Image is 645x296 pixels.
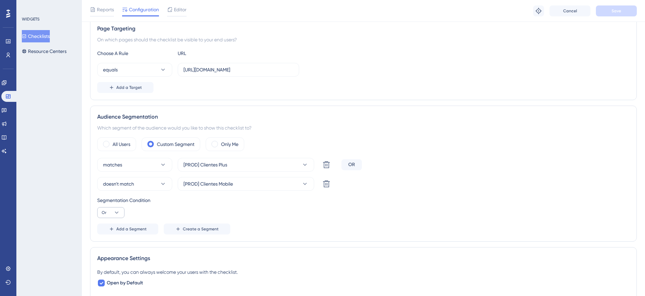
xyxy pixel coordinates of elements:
[178,49,253,57] div: URL
[97,207,124,218] button: Or
[97,224,158,234] button: Add a Segment
[97,268,630,276] div: By default, you can always welcome your users with the checklist.
[596,5,637,16] button: Save
[563,8,577,14] span: Cancel
[184,180,233,188] span: [PROD] Clientes Mobile
[178,177,314,191] button: [PROD] Clientes Mobile
[22,30,50,42] button: Checklists
[97,113,630,121] div: Audience Segmentation
[103,180,134,188] span: doesn't match
[549,5,590,16] button: Cancel
[184,66,293,73] input: yourwebsite.com/path
[178,158,314,172] button: [PROD] Clientes Plus
[97,63,172,77] button: equals
[129,5,159,14] span: Configuration
[612,8,621,14] span: Save
[97,82,153,93] button: Add a Target
[97,196,630,204] div: Segmentation Condition
[113,140,130,148] label: All Users
[22,16,40,22] div: WIDGETS
[97,36,630,44] div: On which pages should the checklist be visible to your end users?
[174,5,187,14] span: Editor
[103,66,118,74] span: equals
[97,5,114,14] span: Reports
[116,85,142,90] span: Add a Target
[341,159,362,170] div: OR
[183,226,219,232] span: Create a Segment
[97,25,630,33] div: Page Targeting
[157,140,194,148] label: Custom Segment
[97,124,630,132] div: Which segment of the audience would you like to show this checklist to?
[22,45,67,57] button: Resource Centers
[107,279,143,287] span: Open by Default
[102,210,106,215] span: Or
[97,49,172,57] div: Choose A Rule
[164,224,230,234] button: Create a Segment
[116,226,147,232] span: Add a Segment
[97,177,172,191] button: doesn't match
[97,254,630,263] div: Appearance Settings
[184,161,227,169] span: [PROD] Clientes Plus
[103,161,122,169] span: matches
[97,158,172,172] button: matches
[221,140,238,148] label: Only Me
